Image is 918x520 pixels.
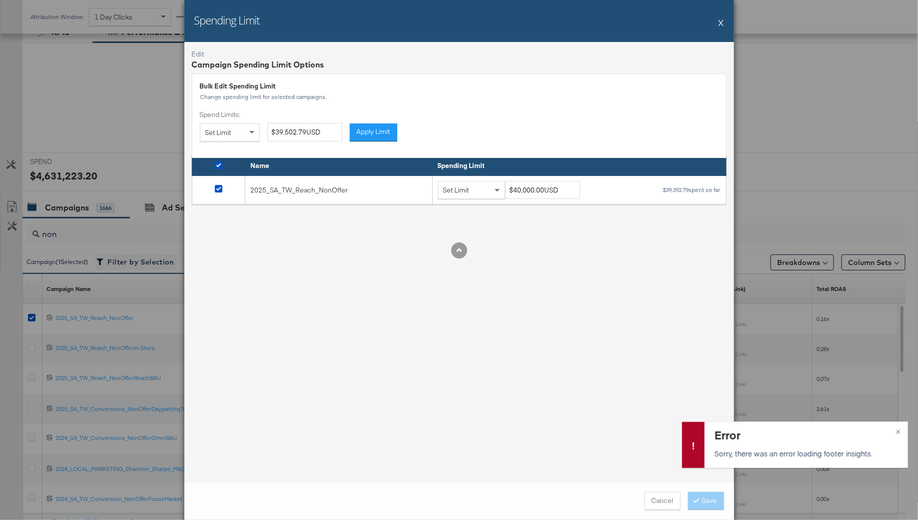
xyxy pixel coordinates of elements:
[205,128,231,137] span: Set Limit
[896,425,901,436] span: ×
[200,93,719,100] div: Change spending limit for selected campaigns.
[194,12,260,27] h2: Spending Limit
[350,123,397,141] button: Apply Limit
[443,185,469,194] span: Set Limit
[192,59,727,70] div: Campaign Spending Limit Options
[245,156,432,176] th: Name
[663,186,721,193] div: $39,392.79 spent so far
[432,156,726,176] th: Spending Limit
[200,81,719,91] div: Bulk Edit Spending Limit
[889,422,908,440] button: ×
[715,427,895,443] div: Error
[715,448,895,458] p: Sorry, there was an error loading footer insights.
[192,49,727,59] div: Edit
[250,185,427,195] div: 2025_SA_TW_Reach_NonOffer
[719,12,724,32] button: X
[200,110,260,119] label: Spend Limits:
[645,492,681,510] button: Cancel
